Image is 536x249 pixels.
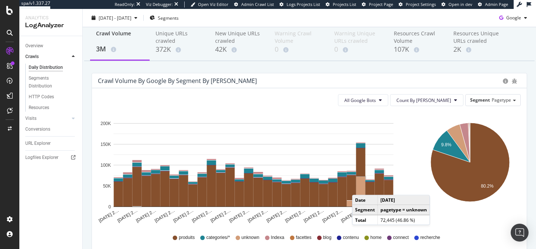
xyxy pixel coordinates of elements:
[198,1,229,7] span: Open Viz Editor
[25,53,70,61] a: Crawls
[326,1,356,7] a: Projects List
[441,1,472,7] a: Open in dev
[338,94,388,106] button: All Google Bots
[478,1,508,7] a: Admin Page
[146,1,173,7] div: Viz Debugger:
[234,1,274,7] a: Admin Crawl List
[25,115,70,122] a: Visits
[506,15,521,21] span: Google
[421,112,519,224] svg: A chart.
[25,154,58,162] div: Logfiles Explorer
[29,74,77,90] a: Segments Distribution
[25,53,39,61] div: Crawls
[275,30,322,45] div: Warning Crawl Volume
[103,183,111,189] text: 50K
[362,1,393,7] a: Project Page
[390,94,463,106] button: Count By [PERSON_NAME]
[96,44,144,54] div: 3M
[503,79,508,84] div: circle-info
[449,1,472,7] span: Open in dev
[147,12,182,24] button: Segments
[25,154,77,162] a: Logfiles Explorer
[406,1,436,7] span: Project Settings
[441,143,452,148] text: 9.8%
[352,195,378,205] td: Date
[453,45,501,54] div: 2K
[369,1,393,7] span: Project Page
[156,30,203,45] div: Unique URLs crawled
[100,163,111,168] text: 100K
[396,97,451,103] span: Count By Day
[29,64,77,71] a: Daily Distribution
[453,30,501,45] div: Resources Unique URLs crawled
[96,30,144,44] div: Crawl Volume
[280,1,320,7] a: Logs Projects List
[98,112,409,224] svg: A chart.
[156,45,203,54] div: 372K
[492,97,511,103] span: Pagetype
[378,205,430,215] td: pagetype = unknown
[378,215,430,224] td: 72,445 (46.86 %)
[287,1,320,7] span: Logs Projects List
[420,234,440,241] span: recherche
[334,30,382,45] div: Warning Unique URLs crawled
[352,205,378,215] td: Segment
[191,1,229,7] a: Open Viz Editor
[29,64,63,71] div: Daily Distribution
[25,140,77,147] a: URL Explorer
[25,115,36,122] div: Visits
[323,234,332,241] span: blog
[29,74,70,90] div: Segments Distribution
[29,93,54,101] div: HTTP Codes
[296,234,312,241] span: facettes
[25,140,51,147] div: URL Explorer
[271,234,284,241] span: Indexa
[25,42,77,50] a: Overview
[29,104,49,112] div: Resources
[333,1,356,7] span: Projects List
[343,234,359,241] span: contenu
[511,224,529,242] div: Open Intercom Messenger
[99,15,131,21] span: [DATE] - [DATE]
[115,1,135,7] div: ReadOnly:
[470,97,490,103] span: Segment
[25,125,77,133] a: Conversions
[25,42,43,50] div: Overview
[215,30,263,45] div: New Unique URLs crawled
[241,1,274,7] span: Admin Crawl List
[242,234,259,241] span: unknown
[512,79,517,84] div: bug
[370,234,382,241] span: home
[206,234,230,241] span: categories/*
[179,234,195,241] span: produits
[378,195,430,205] td: [DATE]
[481,183,494,189] text: 80.2%
[29,93,77,101] a: HTTP Codes
[100,121,111,126] text: 200K
[344,97,376,103] span: All Google Bots
[25,21,76,30] div: LogAnalyzer
[399,1,436,7] a: Project Settings
[158,15,179,21] span: Segments
[352,215,378,224] td: Total
[394,30,441,45] div: Resources Crawl Volume
[275,45,322,54] div: 0
[89,12,140,24] button: [DATE] - [DATE]
[215,45,263,54] div: 42K
[98,77,257,84] div: Crawl Volume by google by Segment by [PERSON_NAME]
[496,12,530,24] button: Google
[334,45,382,54] div: 0
[394,45,441,54] div: 107K
[29,104,77,112] a: Resources
[485,1,508,7] span: Admin Page
[25,125,50,133] div: Conversions
[393,234,409,241] span: connect
[108,204,111,210] text: 0
[25,15,76,21] div: Analytics
[100,142,111,147] text: 150K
